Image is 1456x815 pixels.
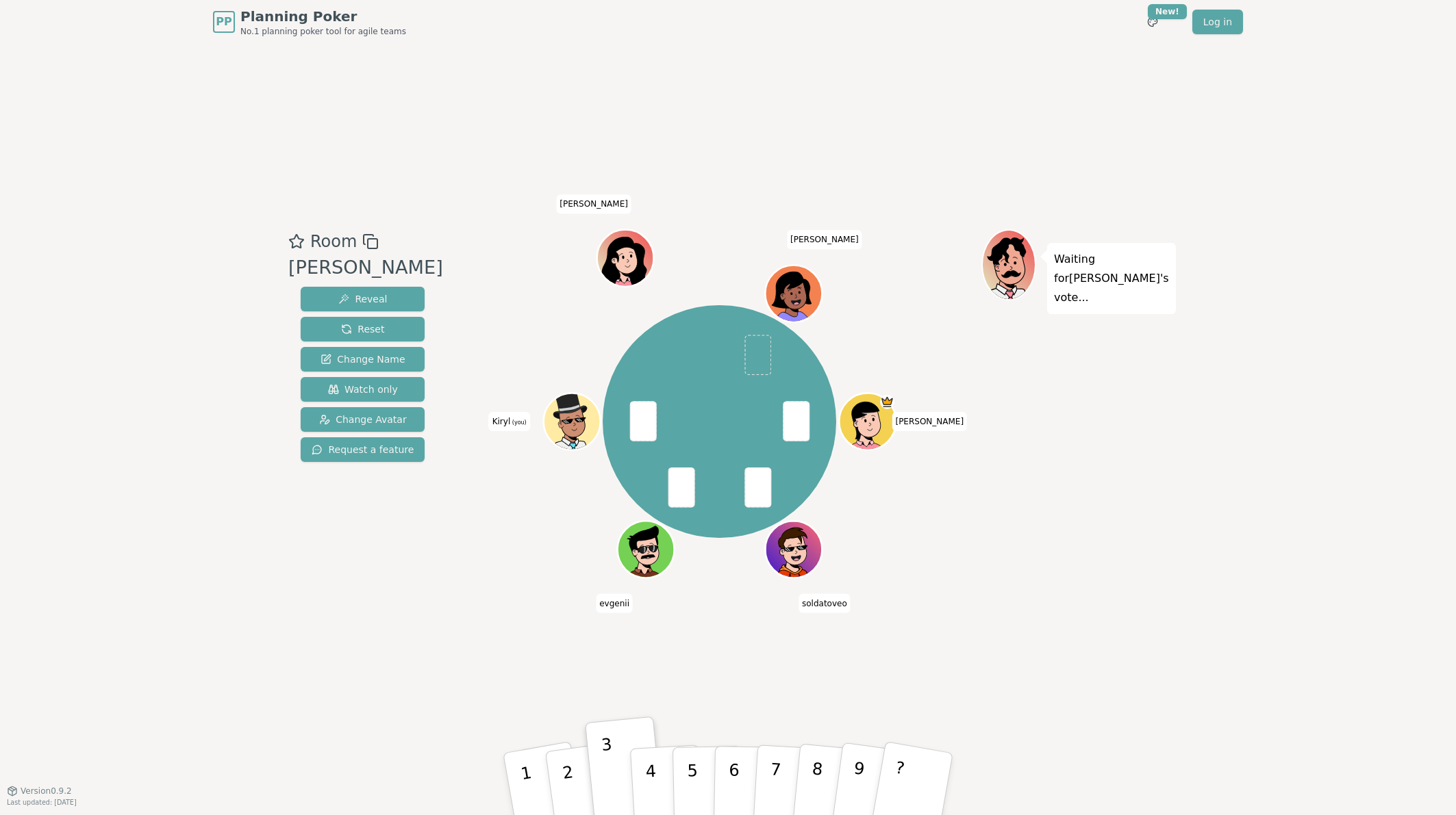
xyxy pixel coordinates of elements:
span: Click to change your name [892,412,967,431]
span: Planning Poker [240,7,406,26]
a: PPPlanning PokerNo.1 planning poker tool for agile teams [213,7,406,37]
span: Version 0.9.2 [21,786,72,797]
p: 3 [601,735,618,810]
button: Reveal [301,287,425,311]
button: Watch only [301,377,425,402]
span: Click to change your name [489,412,530,431]
span: Anatoly is the host [880,395,894,409]
span: PP [216,14,231,30]
button: Change Avatar [301,407,425,432]
button: Click to change your avatar [545,395,599,448]
a: Log in [1192,10,1243,34]
span: Change Avatar [319,413,407,426]
button: New! [1140,10,1165,34]
span: Request a feature [312,443,414,456]
span: Click to change your name [596,593,633,612]
button: Add as favourite [288,229,305,254]
p: Waiting for [PERSON_NAME] 's vote... [1054,250,1169,307]
button: Change Name [301,347,425,372]
div: [PERSON_NAME] [288,254,443,282]
button: Request a feature [301,437,425,462]
span: Room [310,229,357,254]
button: Version0.9.2 [7,786,72,797]
span: (you) [510,419,527,426]
span: No.1 planning poker tool for agile teams [240,26,406,37]
span: Watch only [328,383,398,396]
span: Reveal [338,292,387,306]
span: Click to change your name [799,593,851,612]
div: New! [1148,4,1187,19]
span: Reset [341,322,384,336]
span: Last updated: [DATE] [7,799,77,806]
span: Click to change your name [787,230,862,249]
span: Change Name [321,352,405,366]
span: Click to change your name [556,194,631,214]
button: Reset [301,317,425,341]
